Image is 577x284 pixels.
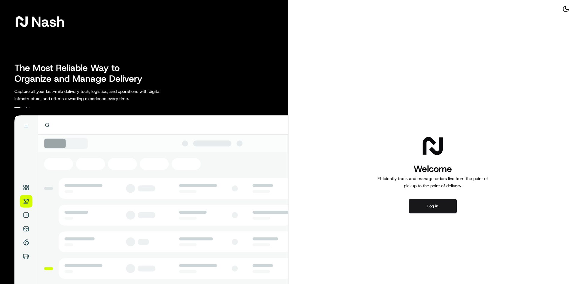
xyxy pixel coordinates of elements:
[375,163,490,175] h1: Welcome
[14,63,149,84] h2: The Most Reliable Way to Organize and Manage Delivery
[14,88,188,102] p: Capture all your last-mile delivery tech, logistics, and operations with digital infrastructure, ...
[375,175,490,189] p: Efficiently track and manage orders live from the point of pickup to the point of delivery.
[409,199,457,213] button: Log in
[31,16,65,28] span: Nash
